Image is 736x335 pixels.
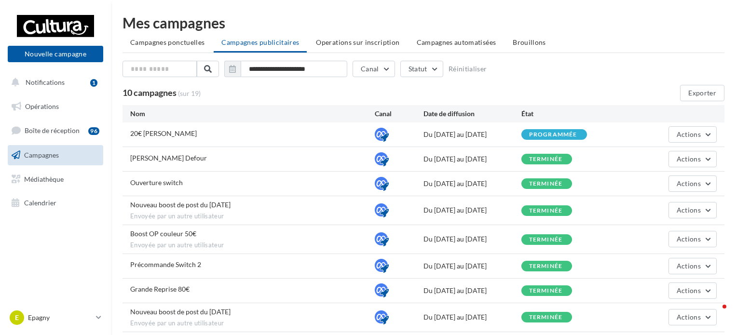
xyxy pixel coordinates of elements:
span: Actions [677,155,701,163]
div: 1 [90,79,97,87]
div: Mes campagnes [123,15,724,30]
span: Brouillons [513,38,546,46]
span: Actions [677,179,701,188]
span: Nouveau boost de post du 10/01/2025 [130,308,231,316]
div: terminée [529,314,563,321]
span: Actions [677,235,701,243]
a: Calendrier [6,193,105,213]
a: Opérations [6,96,105,117]
span: Boîte de réception [25,126,80,134]
div: terminée [529,181,563,187]
span: Actions [677,130,701,138]
div: Du [DATE] au [DATE] [423,205,521,215]
span: Nouveau boost de post du 26/05/2025 [130,201,231,209]
div: terminée [529,156,563,162]
button: Nouvelle campagne [8,46,103,62]
div: terminée [529,288,563,294]
span: Campagnes automatisées [417,38,496,46]
p: Epagny [28,313,92,322]
span: 10 campagnes [123,87,177,98]
span: Campagnes [24,151,59,159]
div: Du [DATE] au [DATE] [423,286,521,295]
span: Envoyée par un autre utilisateur [130,241,375,250]
span: Médiathèque [24,174,64,183]
span: Actions [677,286,701,295]
button: Actions [668,282,717,299]
button: Réinitialiser [449,65,487,73]
span: (sur 19) [178,89,201,97]
div: Du [DATE] au [DATE] [423,234,521,244]
span: Cédric Sapin Defour [130,154,207,162]
button: Actions [668,309,717,325]
button: Actions [668,126,717,143]
div: Du [DATE] au [DATE] [423,261,521,271]
button: Exporter [680,85,724,101]
span: Calendrier [24,199,56,207]
span: Actions [677,206,701,214]
div: terminée [529,208,563,214]
span: Notifications [26,78,65,86]
span: Grande Reprise 80€ [130,285,190,293]
span: Ouverture switch [130,178,183,187]
button: Canal [353,61,395,77]
div: Nom [130,109,375,119]
button: Notifications 1 [6,72,101,93]
a: Médiathèque [6,169,105,189]
button: Actions [668,175,717,192]
span: Envoyée par un autre utilisateur [130,212,375,221]
span: Operations sur inscription [316,38,399,46]
span: Actions [677,262,701,270]
div: programmée [529,132,577,138]
button: Statut [400,61,443,77]
a: E Epagny [8,308,103,327]
div: Du [DATE] au [DATE] [423,130,521,139]
div: État [521,109,619,119]
div: terminée [529,263,563,269]
a: Campagnes [6,145,105,165]
button: Actions [668,202,717,218]
div: Date de diffusion [423,109,521,119]
span: Campagnes ponctuelles [130,38,204,46]
div: Du [DATE] au [DATE] [423,312,521,322]
div: 96 [88,127,99,135]
a: Boîte de réception96 [6,120,105,141]
span: E [15,313,19,322]
div: Du [DATE] au [DATE] [423,154,521,164]
div: Du [DATE] au [DATE] [423,179,521,188]
span: Boost OP couleur 50€ [130,229,196,238]
button: Actions [668,231,717,247]
span: Opérations [25,102,59,110]
button: Actions [668,151,717,167]
div: terminée [529,237,563,243]
span: Envoyée par un autre utilisateur [130,319,375,328]
span: Actions [677,313,701,321]
button: Actions [668,258,717,274]
span: 20€ Sophie Moronval [130,129,197,137]
span: Précommande Switch 2 [130,260,201,268]
iframe: Intercom live chat [703,302,726,325]
div: Canal [375,109,423,119]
